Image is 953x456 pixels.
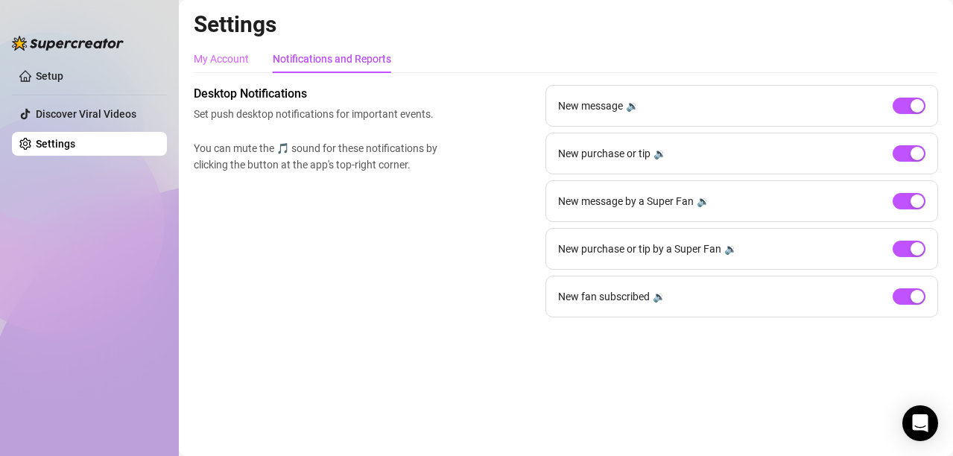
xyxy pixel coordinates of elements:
span: You can mute the 🎵 sound for these notifications by clicking the button at the app's top-right co... [194,140,444,173]
a: Setup [36,70,63,82]
span: Desktop Notifications [194,85,444,103]
span: Set push desktop notifications for important events. [194,106,444,122]
a: Discover Viral Videos [36,108,136,120]
span: New message by a Super Fan [558,193,694,209]
div: 🔉 [724,241,737,257]
span: New fan subscribed [558,288,650,305]
span: New purchase or tip [558,145,650,162]
div: Open Intercom Messenger [902,405,938,441]
h2: Settings [194,10,938,39]
div: Notifications and Reports [273,51,391,67]
a: Settings [36,138,75,150]
span: New purchase or tip by a Super Fan [558,241,721,257]
span: New message [558,98,623,114]
div: 🔉 [626,98,639,114]
div: 🔉 [697,193,709,209]
div: My Account [194,51,249,67]
div: 🔉 [653,145,666,162]
div: 🔉 [653,288,665,305]
img: logo-BBDzfeDw.svg [12,36,124,51]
